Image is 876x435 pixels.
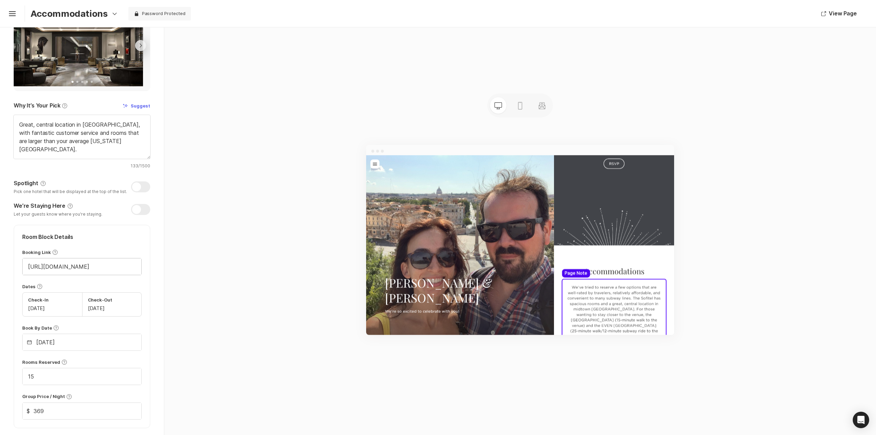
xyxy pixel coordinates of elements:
[14,202,65,210] p: We’re Staying Here
[23,334,141,350] input: When does this deal expire?
[131,103,150,109] p: Suggest
[28,305,77,312] div: [DATE]
[14,212,102,217] p: Let your guests know where you're staying.
[23,258,141,275] input: www.hotel.com/mywedding
[30,192,241,240] p: [PERSON_NAME] & [PERSON_NAME]
[516,102,524,110] svg: Preview mobile
[14,115,150,159] textarea: Great, central location in [GEOGRAPHIC_DATA], with fantastic customer service and rooms that are ...
[22,325,52,331] p: Book By Date
[22,233,142,241] p: Room Block Details
[28,297,77,303] div: Check-In
[14,180,38,187] p: Spotlight
[128,7,191,21] button: Visibility
[494,102,502,110] svg: Preview desktop
[14,189,127,194] p: Pick one hotel that will be displayed at the top of the list.
[853,412,869,428] div: Open Intercom Messenger
[22,249,51,255] p: Booking Link
[30,245,149,254] p: We're so excited to celebrate with you!
[380,5,413,22] button: RSVP
[30,8,108,19] p: Accommodations
[142,10,185,16] p: Password Protected
[22,393,65,399] p: Group Price / Night
[22,359,60,365] p: Rooms Reserved
[88,297,136,303] div: Check-Out
[7,7,21,21] button: Menu
[311,178,482,193] p: Accommodations
[14,102,61,110] p: Why It’s Your Pick
[538,102,546,110] svg: Preview matching stationery
[813,5,865,22] button: View Page
[14,163,150,169] div: 133/1500
[88,305,136,312] div: [DATE]
[22,283,36,290] p: Dates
